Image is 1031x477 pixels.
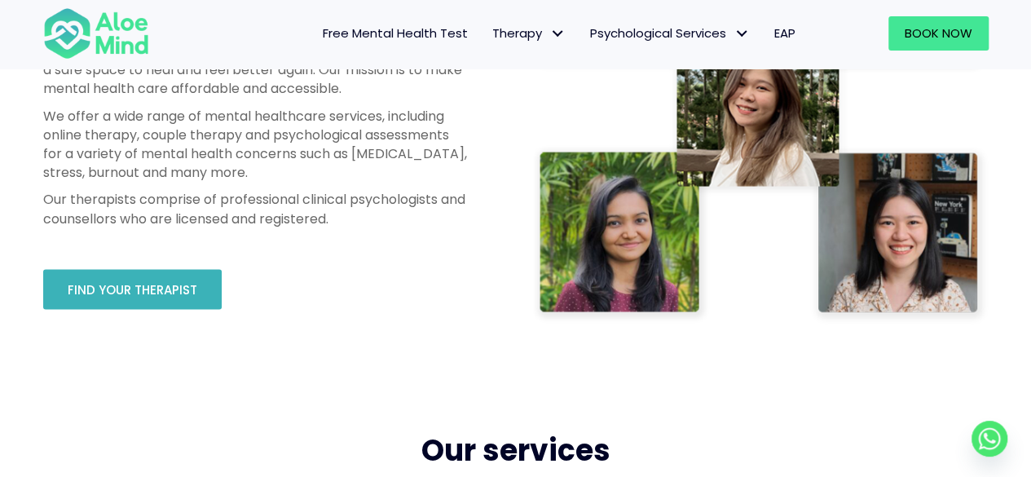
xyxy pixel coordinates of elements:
[492,24,566,42] span: Therapy
[590,24,750,42] span: Psychological Services
[762,16,808,51] a: EAP
[888,16,989,51] a: Book Now
[480,16,578,51] a: TherapyTherapy: submenu
[578,16,762,51] a: Psychological ServicesPsychological Services: submenu
[43,107,467,183] p: We offer a wide range of mental healthcare services, including online therapy, couple therapy and...
[421,430,610,471] span: Our services
[323,24,468,42] span: Free Mental Health Test
[43,269,222,309] a: Find your therapist
[311,16,480,51] a: Free Mental Health Test
[730,22,754,46] span: Psychological Services: submenu
[68,281,197,298] span: Find your therapist
[546,22,570,46] span: Therapy: submenu
[43,7,149,60] img: Aloe mind Logo
[905,24,972,42] span: Book Now
[774,24,795,42] span: EAP
[972,421,1007,457] a: Whatsapp
[170,16,808,51] nav: Menu
[43,190,467,227] p: Our therapists comprise of professional clinical psychologists and counsellors who are licensed a...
